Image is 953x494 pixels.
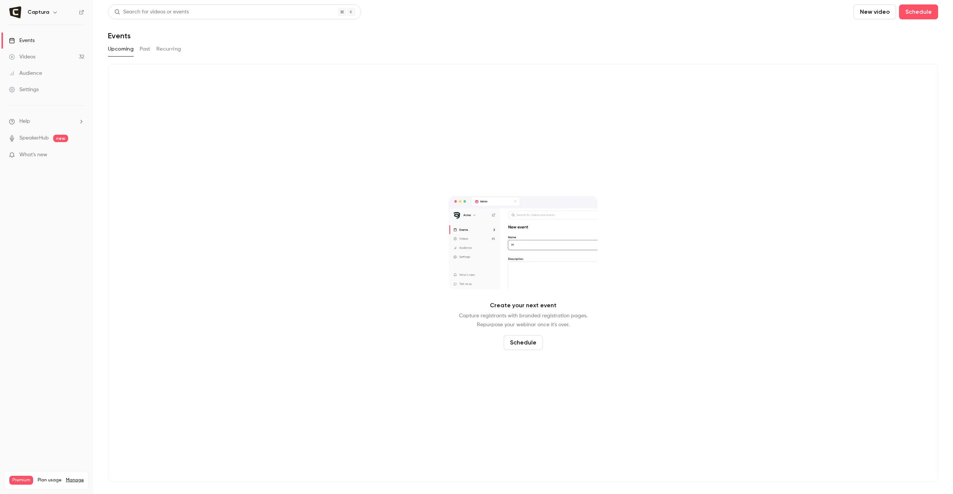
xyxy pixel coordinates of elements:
[9,86,39,93] div: Settings
[19,151,47,159] span: What's new
[9,476,33,485] span: Premium
[9,53,35,61] div: Videos
[108,31,131,40] h1: Events
[490,301,557,310] p: Create your next event
[140,43,150,55] button: Past
[9,70,42,77] div: Audience
[899,4,938,19] button: Schedule
[66,477,84,483] a: Manage
[156,43,181,55] button: Recurring
[9,37,35,44] div: Events
[19,118,30,125] span: Help
[108,43,134,55] button: Upcoming
[28,9,49,16] h6: Captura
[9,6,21,18] img: Captura
[854,4,896,19] button: New video
[459,311,587,329] p: Capture registrants with branded registration pages. Repurpose your webinar once it's over.
[9,118,84,125] li: help-dropdown-opener
[504,335,543,350] button: Schedule
[19,134,49,142] a: SpeakerHub
[114,8,189,16] div: Search for videos or events
[38,477,61,483] span: Plan usage
[53,135,68,142] span: new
